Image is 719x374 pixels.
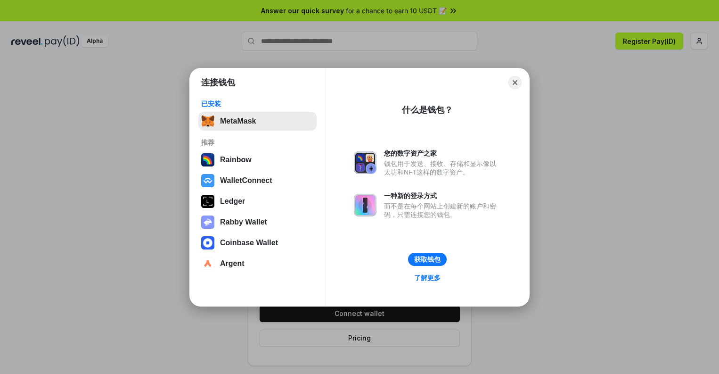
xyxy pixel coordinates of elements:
button: 获取钱包 [408,253,447,266]
div: Coinbase Wallet [220,239,278,247]
img: svg+xml,%3Csvg%20xmlns%3D%22http%3A%2F%2Fwww.w3.org%2F2000%2Fsvg%22%20fill%3D%22none%22%20viewBox... [354,151,376,174]
div: 您的数字资产之家 [384,149,501,158]
img: svg+xml,%3Csvg%20width%3D%2228%22%20height%3D%2228%22%20viewBox%3D%220%200%2028%2028%22%20fill%3D... [201,257,214,270]
button: WalletConnect [198,171,317,190]
img: svg+xml,%3Csvg%20width%3D%2228%22%20height%3D%2228%22%20viewBox%3D%220%200%2028%2028%22%20fill%3D... [201,236,214,249]
button: Close [508,76,522,89]
button: Ledger [198,192,317,211]
div: 已安装 [201,100,314,108]
button: Argent [198,254,317,273]
div: MetaMask [220,117,256,125]
div: Rainbow [220,156,252,164]
div: 获取钱包 [414,255,441,264]
div: 了解更多 [414,274,441,282]
div: 一种新的登录方式 [384,191,501,200]
button: Coinbase Wallet [198,233,317,252]
button: MetaMask [198,112,317,131]
img: svg+xml,%3Csvg%20xmlns%3D%22http%3A%2F%2Fwww.w3.org%2F2000%2Fsvg%22%20fill%3D%22none%22%20viewBox... [201,216,214,229]
div: WalletConnect [220,176,272,185]
div: 推荐 [201,138,314,147]
div: Rabby Wallet [220,218,267,226]
img: svg+xml,%3Csvg%20fill%3D%22none%22%20height%3D%2233%22%20viewBox%3D%220%200%2035%2033%22%20width%... [201,115,214,128]
div: 什么是钱包？ [402,104,453,116]
div: Ledger [220,197,245,206]
button: Rainbow [198,150,317,169]
div: 而不是在每个网站上创建新的账户和密码，只需连接您的钱包。 [384,202,501,219]
h1: 连接钱包 [201,77,235,88]
img: svg+xml,%3Csvg%20width%3D%2228%22%20height%3D%2228%22%20viewBox%3D%220%200%2028%2028%22%20fill%3D... [201,174,214,187]
div: Argent [220,259,245,268]
a: 了解更多 [409,272,446,284]
button: Rabby Wallet [198,213,317,232]
img: svg+xml,%3Csvg%20xmlns%3D%22http%3A%2F%2Fwww.w3.org%2F2000%2Fsvg%22%20width%3D%2228%22%20height%3... [201,195,214,208]
div: 钱包用于发送、接收、存储和显示像以太坊和NFT这样的数字资产。 [384,159,501,176]
img: svg+xml,%3Csvg%20width%3D%22120%22%20height%3D%22120%22%20viewBox%3D%220%200%20120%20120%22%20fil... [201,153,214,166]
img: svg+xml,%3Csvg%20xmlns%3D%22http%3A%2F%2Fwww.w3.org%2F2000%2Fsvg%22%20fill%3D%22none%22%20viewBox... [354,194,376,216]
